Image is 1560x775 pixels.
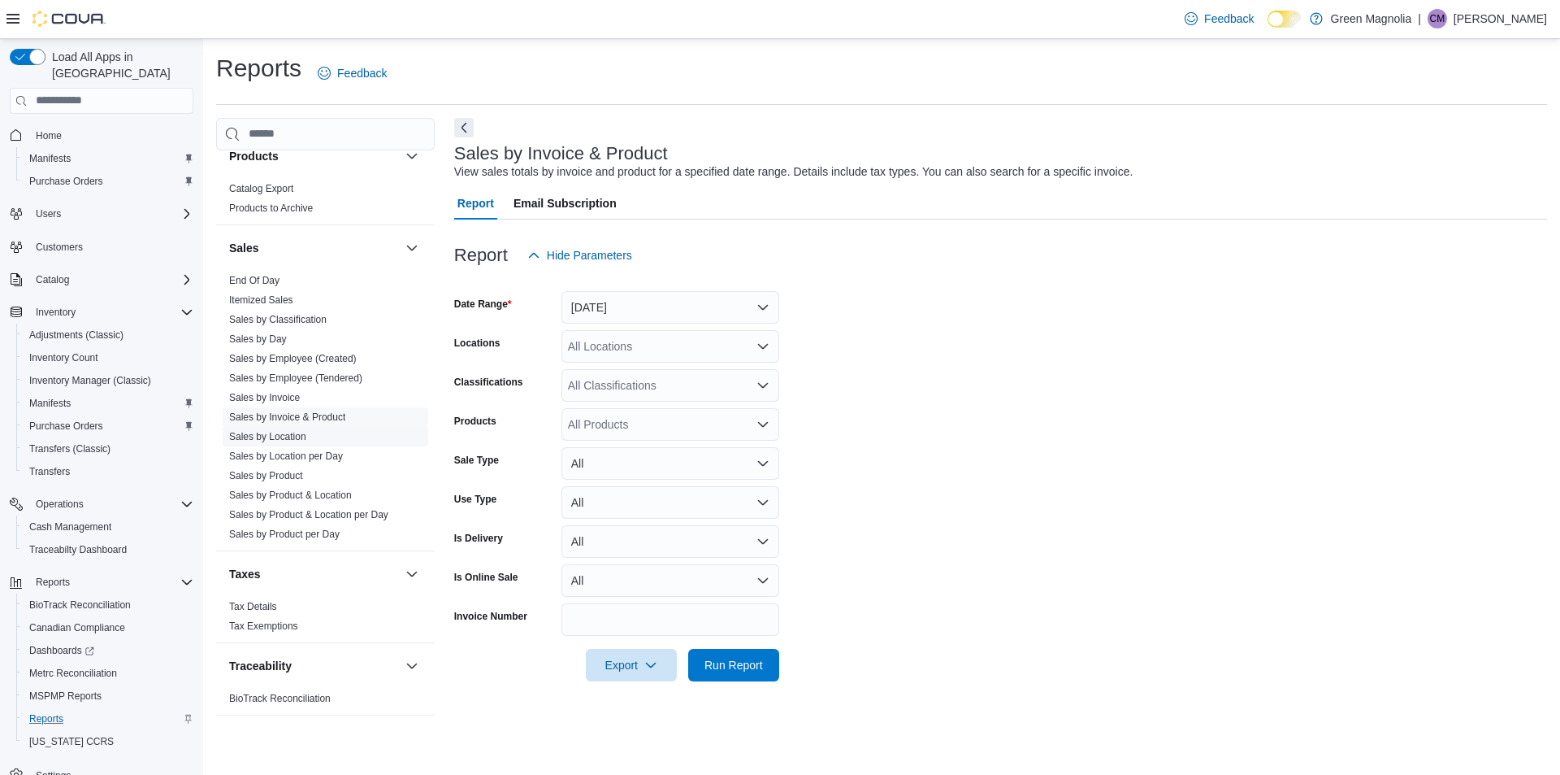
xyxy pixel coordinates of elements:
button: Users [29,204,67,224]
span: Transfers [29,465,70,478]
span: CM [1430,9,1445,28]
button: Sales [229,240,399,256]
a: Catalog Export [229,183,293,194]
span: Itemized Sales [229,294,293,307]
a: Sales by Product per Day [229,529,340,540]
a: Purchase Orders [23,172,110,191]
span: Catalog [36,273,69,286]
label: Products [454,415,496,428]
a: Transfers [23,462,76,481]
button: Traceability [402,656,422,676]
span: Washington CCRS [23,732,193,751]
span: Feedback [1204,11,1254,27]
button: Open list of options [756,418,769,431]
a: Purchase Orders [23,416,110,436]
button: BioTrack Reconciliation [16,594,200,616]
span: Sales by Day [229,333,287,346]
a: Transfers (Classic) [23,439,117,459]
span: BioTrack Reconciliation [29,599,131,612]
label: Locations [454,337,500,350]
h3: Traceability [229,658,292,674]
button: Sales [402,238,422,258]
label: Is Online Sale [454,571,518,584]
a: Sales by Product & Location [229,490,352,501]
span: Purchase Orders [23,416,193,436]
h1: Reports [216,52,301,85]
button: Open list of options [756,379,769,392]
button: Next [454,118,474,137]
span: Manifests [23,394,193,413]
span: Report [457,187,494,220]
a: Home [29,126,68,146]
a: Sales by Day [229,333,287,345]
span: Purchase Orders [29,420,103,433]
span: Sales by Classification [229,313,327,326]
button: Purchase Orders [16,415,200,438]
button: Transfers [16,460,200,483]
a: Canadian Compliance [23,618,132,638]
button: Adjustments (Classic) [16,324,200,346]
button: All [561,525,779,558]
div: Taxes [216,597,435,642]
span: Metrc Reconciliation [29,667,117,680]
div: Products [216,179,435,224]
span: Inventory Manager (Classic) [23,371,193,390]
span: Tax Exemptions [229,620,298,633]
a: Tax Details [229,601,277,612]
div: Traceability [216,689,435,715]
span: Email Subscription [513,187,617,220]
div: Carrie Murphy [1428,9,1447,28]
button: Metrc Reconciliation [16,662,200,685]
div: Sales [216,271,435,551]
span: Operations [29,494,193,514]
span: Inventory Count [29,351,98,364]
span: Dashboards [23,641,193,660]
button: Inventory [3,301,200,324]
button: [US_STATE] CCRS [16,730,200,753]
span: Traceabilty Dashboard [23,540,193,559]
span: Canadian Compliance [29,621,125,634]
span: Cash Management [29,520,111,533]
a: Sales by Classification [229,314,327,325]
a: BioTrack Reconciliation [23,595,137,615]
button: Reports [29,573,76,592]
button: All [561,486,779,519]
span: Users [36,207,61,220]
label: Use Type [454,493,496,506]
span: BioTrack Reconciliation [229,692,331,705]
a: Cash Management [23,517,118,537]
a: End Of Day [229,275,279,286]
span: Inventory Manager (Classic) [29,374,151,387]
input: Dark Mode [1267,11,1302,28]
span: Inventory Count [23,348,193,368]
button: Products [229,148,399,164]
p: | [1418,9,1421,28]
h3: Report [454,246,508,265]
span: Sales by Invoice [229,391,300,404]
label: Sale Type [454,454,499,467]
button: Catalog [29,270,76,290]
span: Feedback [337,65,387,81]
a: Sales by Product & Location per Day [229,509,388,520]
button: Catalog [3,268,200,291]
button: Canadian Compliance [16,616,200,639]
a: BioTrack Reconciliation [229,693,331,704]
button: [DATE] [561,291,779,324]
button: Cash Management [16,516,200,538]
p: [PERSON_NAME] [1454,9,1547,28]
a: MSPMP Reports [23,686,108,706]
a: Dashboards [16,639,200,662]
button: Manifests [16,392,200,415]
span: Home [29,125,193,146]
button: Traceabilty Dashboard [16,538,200,561]
span: Reports [29,573,193,592]
a: Sales by Invoice [229,392,300,403]
span: Cash Management [23,517,193,537]
button: Export [586,649,677,681]
button: Home [3,124,200,147]
span: MSPMP Reports [23,686,193,706]
a: Adjustments (Classic) [23,325,130,345]
span: Sales by Product & Location [229,489,352,502]
span: Transfers (Classic) [23,439,193,459]
span: Reports [29,712,63,725]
